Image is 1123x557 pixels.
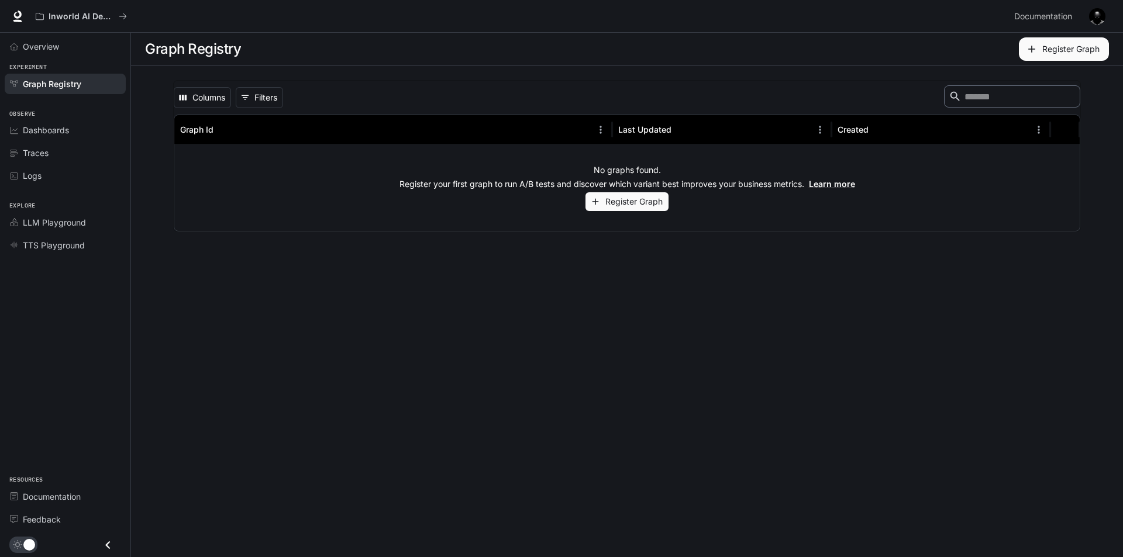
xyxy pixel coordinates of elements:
[809,179,855,189] a: Learn more
[23,78,81,90] span: Graph Registry
[23,40,59,53] span: Overview
[594,164,661,176] p: No graphs found.
[174,87,231,108] button: Select columns
[5,143,126,163] a: Traces
[236,87,283,108] button: Show filters
[5,36,126,57] a: Overview
[1019,37,1109,61] button: Register Graph
[23,513,61,525] span: Feedback
[5,165,126,186] a: Logs
[23,490,81,503] span: Documentation
[618,124,671,134] div: Last Updated
[23,124,69,136] span: Dashboards
[585,192,669,212] button: Register Graph
[838,124,869,134] div: Created
[5,235,126,255] a: TTS Playground
[1014,9,1072,24] span: Documentation
[673,121,690,139] button: Sort
[870,121,887,139] button: Sort
[5,509,126,530] a: Feedback
[5,120,126,140] a: Dashboards
[1030,121,1048,139] button: Menu
[23,169,42,182] span: Logs
[944,85,1080,110] div: Search
[23,239,85,251] span: TTS Playground
[811,121,829,139] button: Menu
[23,538,35,551] span: Dark mode toggle
[95,533,121,557] button: Close drawer
[1086,5,1109,28] button: User avatar
[5,212,126,233] a: LLM Playground
[23,216,86,229] span: LLM Playground
[5,486,126,507] a: Documentation
[23,147,49,159] span: Traces
[399,178,855,190] p: Register your first graph to run A/B tests and discover which variant best improves your business...
[49,12,114,22] p: Inworld AI Demos
[30,5,132,28] button: All workspaces
[5,74,126,94] a: Graph Registry
[215,121,232,139] button: Sort
[180,124,213,134] div: Graph Id
[1089,8,1105,25] img: User avatar
[145,37,241,61] h1: Graph Registry
[1010,5,1081,28] a: Documentation
[592,121,609,139] button: Menu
